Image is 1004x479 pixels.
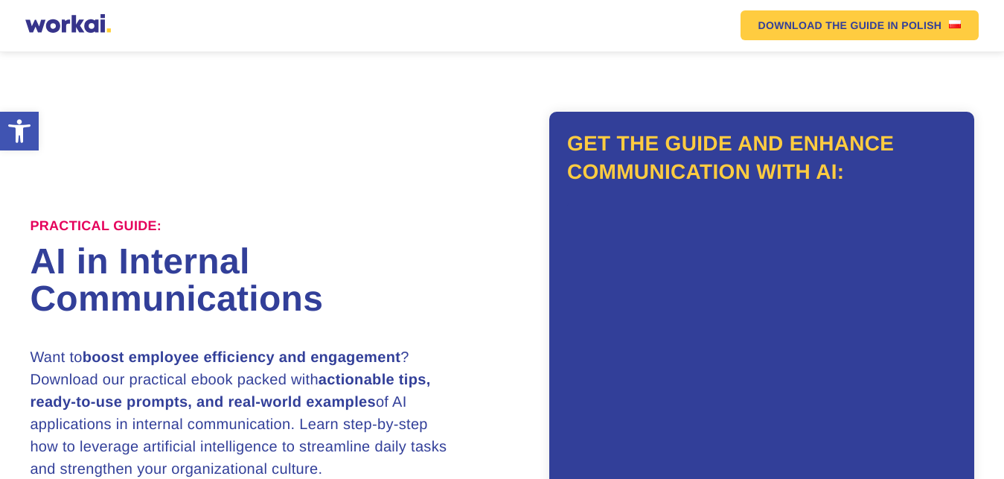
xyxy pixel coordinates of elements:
[758,20,885,31] em: DOWNLOAD THE GUIDE
[30,218,162,235] label: Practical Guide:
[949,20,961,28] img: US flag
[741,10,979,40] a: DOWNLOAD THE GUIDEIN POLISHUS flag
[30,244,502,318] h1: AI in Internal Communications
[83,349,400,366] strong: boost employee efficiency and engagement
[567,130,956,186] h2: Get the guide and enhance communication with AI:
